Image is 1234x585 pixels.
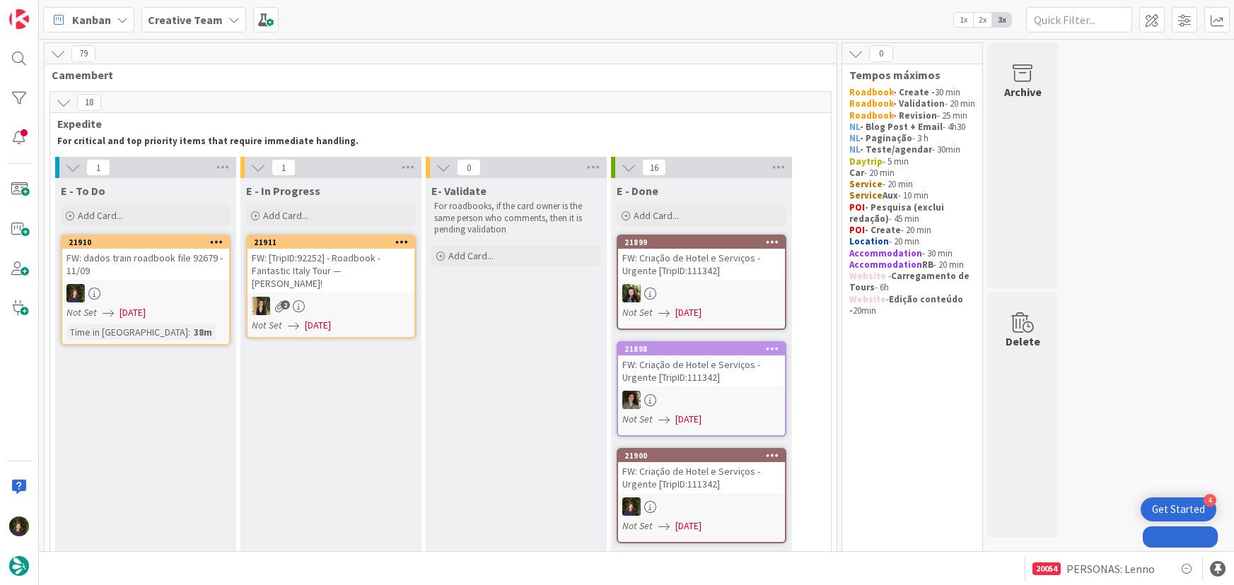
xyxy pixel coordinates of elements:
[57,135,359,147] strong: For critical and top priority items that require immediate handling.
[849,294,975,317] p: - 20min
[248,249,414,292] div: FW: [TripID:92252] - Roadbook - Fantastic Italy Tour — [PERSON_NAME]!
[849,235,889,247] strong: Location
[66,284,85,302] img: MC
[849,271,975,294] p: - - 6h
[849,259,922,271] strong: Accommodation
[622,284,641,302] img: BC
[66,324,188,340] div: Time in [GEOGRAPHIC_DATA]
[188,324,190,340] span: :
[120,305,146,320] span: [DATE]
[248,236,414,249] div: 21911
[254,237,414,247] div: 21911
[618,343,785,355] div: 21898
[973,13,992,27] span: 2x
[62,249,229,280] div: FW: dados train roadbook file 92679 - 11/09
[457,159,481,176] span: 0
[992,13,1011,27] span: 3x
[893,97,945,110] strong: - Validation
[849,259,975,271] p: - 20 min
[61,184,105,198] span: E - To Do
[624,237,785,247] div: 21899
[66,306,97,319] i: Not Set
[62,284,229,302] div: MC
[61,235,231,345] a: 21910FW: dados train roadbook file 92679 - 11/09MCNot Set[DATE]Time in [GEOGRAPHIC_DATA]:38m
[849,68,965,82] span: Tempos máximos
[9,516,29,536] img: MC
[618,391,785,409] div: MS
[849,86,893,98] strong: Roadbook
[281,300,290,309] span: 2
[1004,83,1042,100] div: Archive
[849,133,975,144] p: - 3 h
[849,270,886,282] strong: Website
[893,86,935,98] strong: - Create -
[849,167,864,179] strong: Car
[893,110,937,122] strong: - Revision
[922,259,933,271] strong: RB
[849,178,883,190] strong: Service
[849,201,865,213] strong: POI
[77,94,101,111] span: 18
[849,225,975,236] p: - 20 min
[1026,7,1132,32] input: Quick Filter...
[618,236,785,280] div: 21899FW: Criação de Hotel e Serviços - Urgente [TripID:111342]
[1006,333,1040,350] div: Delete
[849,293,965,317] strong: Edição conteúdo -
[252,297,270,315] img: SP
[617,448,786,543] a: 21900FW: Criação de Hotel e Serviços - Urgente [TripID:111342]MCNot Set[DATE]
[248,236,414,292] div: 21911FW: [TripID:92252] - Roadbook - Fantastic Italy Tour — [PERSON_NAME]!
[1141,497,1216,521] div: Open Get Started checklist, remaining modules: 4
[69,237,229,247] div: 21910
[860,132,912,144] strong: - Paginação
[246,235,416,338] a: 21911FW: [TripID:92252] - Roadbook - Fantastic Italy Tour — [PERSON_NAME]!SPNot Set[DATE]
[431,184,487,198] span: E- Validate
[849,202,975,225] p: - 45 min
[618,284,785,302] div: BC
[849,110,975,122] p: - 25 min
[1152,502,1205,516] div: Get Started
[72,11,111,28] span: Kanban
[617,341,786,437] a: 21898FW: Criação de Hotel e Serviços - Urgente [TripID:111342]MSNot Set[DATE]
[52,68,819,82] span: Camembert
[624,344,785,354] div: 21898
[675,412,702,427] span: [DATE]
[869,45,893,62] span: 0
[618,343,785,386] div: 21898FW: Criação de Hotel e Serviços - Urgente [TripID:111342]
[849,224,865,236] strong: POI
[642,159,666,176] span: 16
[448,249,494,262] span: Add Card...
[618,449,785,493] div: 21900FW: Criação de Hotel e Serviços - Urgente [TripID:111342]
[622,306,653,319] i: Not Set
[675,305,702,320] span: [DATE]
[860,143,932,155] strong: - Teste/agendar
[62,236,229,280] div: 21910FW: dados train roadbook file 92679 - 11/09
[849,122,975,133] p: - 4h30
[634,209,679,222] span: Add Card...
[246,184,320,198] span: E - In Progress
[849,248,975,259] p: - 30 min
[62,236,229,249] div: 21910
[9,9,29,29] img: Visit kanbanzone.com
[57,117,813,131] span: Expedite
[849,143,860,155] strong: NL
[849,132,860,144] strong: NL
[954,13,973,27] span: 1x
[849,121,860,133] strong: NL
[849,270,972,293] strong: Carregamento de Tours
[248,297,414,315] div: SP
[849,201,946,225] strong: - Pesquisa (exclui redação)
[434,201,598,235] p: For roadbooks, if the card owner is the same person who comments, then it is pending validation
[849,293,886,305] strong: Website
[849,179,975,190] p: - 20 min
[148,13,223,27] b: Creative Team
[86,159,110,176] span: 1
[252,319,282,331] i: Not Set
[849,190,975,201] p: - 10 min
[617,235,786,330] a: 21899FW: Criação de Hotel e Serviços - Urgente [TripID:111342]BCNot Set[DATE]
[618,497,785,516] div: MC
[849,144,975,155] p: - 30min
[272,159,296,176] span: 1
[618,355,785,386] div: FW: Criação de Hotel e Serviços - Urgente [TripID:111342]
[622,519,653,532] i: Not Set
[618,236,785,249] div: 21899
